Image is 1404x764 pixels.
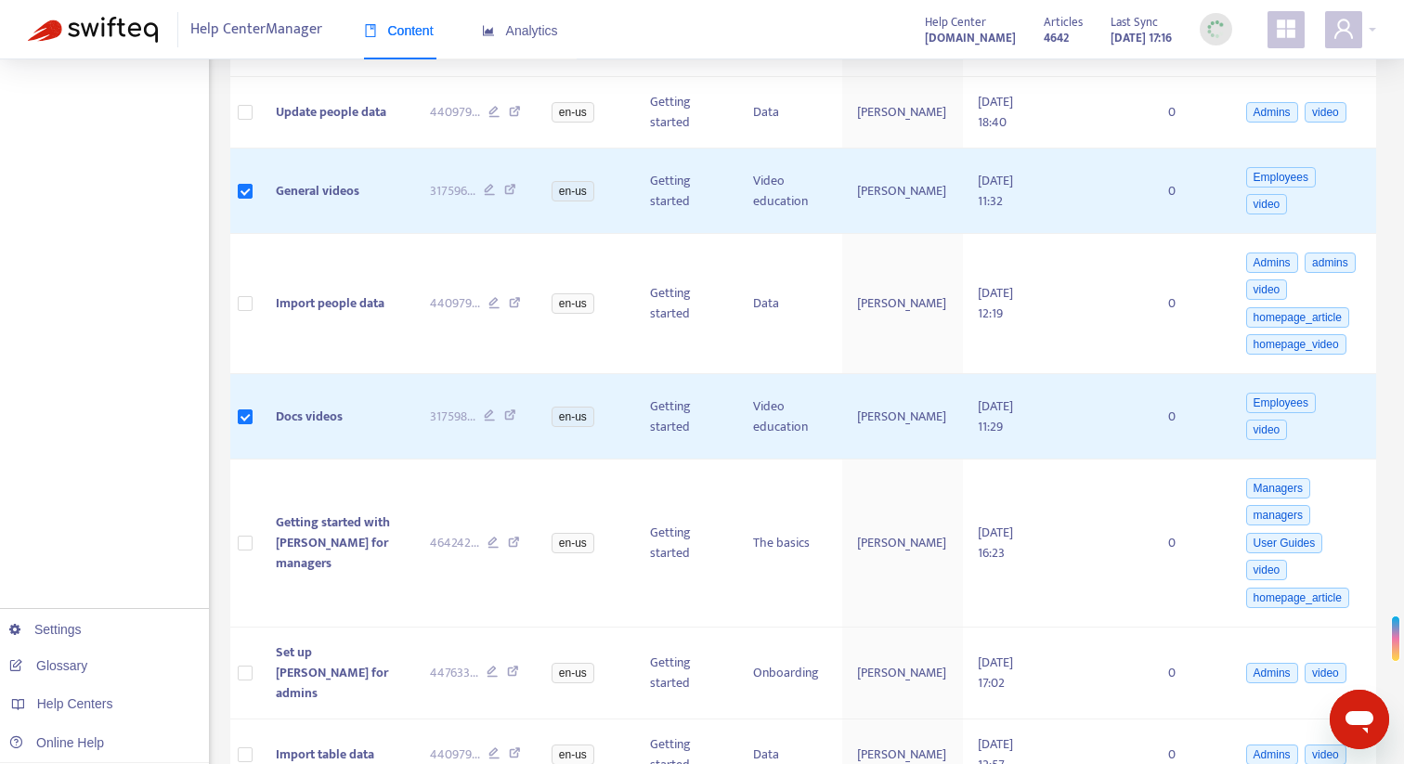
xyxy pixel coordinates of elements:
span: en-us [552,181,594,201]
img: sync_loading.0b5143dde30e3a21642e.gif [1204,18,1228,41]
td: The basics [738,460,842,628]
span: Last Sync [1111,12,1158,32]
span: 447633 ... [430,663,478,683]
span: video [1246,420,1288,440]
span: [DATE] 12:19 [978,282,1013,324]
span: [DATE] 11:29 [978,395,1013,437]
span: Managers [1246,478,1310,499]
span: 440979 ... [430,293,480,314]
td: [PERSON_NAME] [842,234,963,374]
td: [PERSON_NAME] [842,149,963,234]
strong: [DOMAIN_NAME] [925,28,1016,48]
a: Settings [9,622,82,637]
span: Help Center [925,12,986,32]
td: Getting started [635,149,738,234]
span: area-chart [482,24,495,37]
span: video [1246,194,1288,214]
span: Content [364,23,434,38]
span: Admins [1246,663,1298,683]
td: [PERSON_NAME] [842,628,963,719]
td: 0 [1153,460,1228,628]
span: [DATE] 18:40 [978,91,1013,133]
span: 440979 ... [430,102,480,123]
img: Swifteq [28,17,158,43]
td: [PERSON_NAME] [842,374,963,460]
span: Update people data [276,101,386,123]
span: Admins [1246,253,1298,273]
td: Getting started [635,77,738,149]
span: Import people data [276,292,384,314]
td: Video education [738,149,842,234]
span: 464242 ... [430,533,479,553]
td: 0 [1153,374,1228,460]
span: Articles [1044,12,1083,32]
td: Video education [738,374,842,460]
span: Employees [1246,167,1316,188]
span: video [1246,560,1288,580]
span: admins [1305,253,1356,273]
span: homepage_article [1246,588,1349,608]
span: book [364,24,377,37]
td: 0 [1153,149,1228,234]
span: video [1246,279,1288,300]
span: managers [1246,505,1310,525]
a: Online Help [9,735,104,750]
span: General videos [276,180,359,201]
span: Analytics [482,23,558,38]
td: Data [738,234,842,374]
span: en-us [552,407,594,427]
span: Help Center Manager [190,12,322,47]
td: Data [738,77,842,149]
span: en-us [552,663,594,683]
td: Getting started [635,460,738,628]
span: en-us [552,533,594,553]
a: Glossary [9,658,87,673]
span: 317596 ... [430,181,475,201]
span: Help Centers [37,696,113,711]
strong: 4642 [1044,28,1069,48]
td: Getting started [635,628,738,719]
span: en-us [552,102,594,123]
span: homepage_article [1246,307,1349,328]
span: video [1305,102,1346,123]
span: homepage_video [1246,334,1346,355]
td: Onboarding [738,628,842,719]
iframe: Button to launch messaging window [1330,690,1389,749]
span: 317598 ... [430,407,475,427]
span: Getting started with [PERSON_NAME] for managers [276,511,390,574]
td: [PERSON_NAME] [842,77,963,149]
a: [DOMAIN_NAME] [925,27,1016,48]
td: Getting started [635,374,738,460]
span: User Guides [1246,533,1323,553]
span: en-us [552,293,594,314]
span: [DATE] 11:32 [978,170,1013,212]
span: user [1332,18,1355,40]
td: [PERSON_NAME] [842,460,963,628]
span: Set up [PERSON_NAME] for admins [276,641,388,704]
strong: [DATE] 17:16 [1111,28,1172,48]
span: [DATE] 16:23 [978,522,1013,563]
td: 0 [1153,628,1228,719]
span: Admins [1246,102,1298,123]
td: Getting started [635,234,738,374]
span: [DATE] 17:02 [978,652,1013,693]
span: appstore [1275,18,1297,40]
span: video [1305,663,1346,683]
td: 0 [1153,234,1228,374]
td: 0 [1153,77,1228,149]
span: Employees [1246,393,1316,413]
span: Docs videos [276,406,343,427]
